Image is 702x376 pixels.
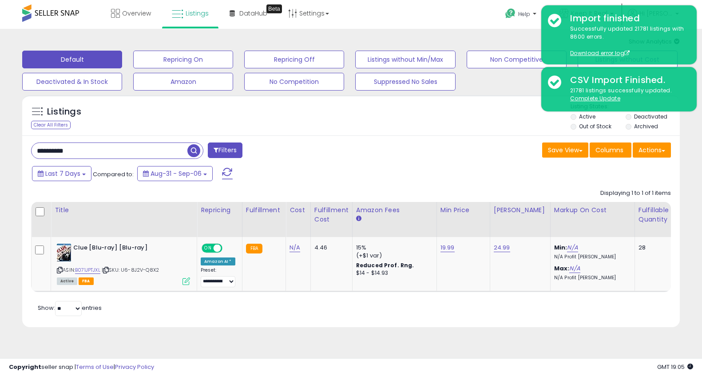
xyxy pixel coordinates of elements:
span: Compared to: [93,170,134,178]
span: Aug-31 - Sep-06 [151,169,202,178]
button: Non Competitive [467,51,567,68]
button: Deactivated & In Stock [22,73,122,91]
span: DataHub [239,9,267,18]
b: Reduced Prof. Rng. [356,261,414,269]
button: Filters [208,142,242,158]
button: Default [22,51,122,68]
div: Cost [290,206,307,215]
div: Repricing [201,206,238,215]
span: Listings [186,9,209,18]
span: Show: entries [38,304,102,312]
a: Help [498,1,545,29]
a: 24.99 [494,243,510,252]
strong: Copyright [9,363,41,371]
a: N/A [290,243,300,252]
div: 15% [356,244,430,252]
div: Preset: [201,267,235,287]
span: Overview [122,9,151,18]
label: Deactivated [634,113,667,120]
a: Privacy Policy [115,363,154,371]
span: | SKU: U6-8J2V-Q8X2 [102,266,159,273]
button: Aug-31 - Sep-06 [137,166,213,181]
div: Fulfillment [246,206,282,215]
a: Download error log [570,49,630,57]
div: Markup on Cost [554,206,631,215]
button: Actions [633,142,671,158]
label: Out of Stock [579,123,611,130]
a: Terms of Use [76,363,114,371]
span: All listings currently available for purchase on Amazon [57,277,77,285]
div: Amazon AI * [201,257,235,265]
div: [PERSON_NAME] [494,206,547,215]
div: CSV Import Finished. [563,74,690,87]
div: Fulfillable Quantity [639,206,669,224]
button: Listings without Min/Max [355,51,455,68]
button: Last 7 Days [32,166,91,181]
div: Displaying 1 to 1 of 1 items [600,189,671,198]
a: N/A [569,264,580,273]
span: 2025-09-14 19:05 GMT [657,363,693,371]
a: B071JPTJXL [75,266,100,274]
b: Min: [554,243,567,252]
div: 4.46 [314,244,345,252]
button: No Competition [244,73,344,91]
div: 21781 listings successfully updated. [563,87,690,103]
div: Successfully updated 21781 listings with 8600 errors. [563,25,690,58]
small: Amazon Fees. [356,215,361,223]
button: Suppressed No Sales [355,73,455,91]
span: Help [518,10,530,18]
p: N/A Profit [PERSON_NAME] [554,254,628,260]
span: Last 7 Days [45,169,80,178]
div: $14 - $14.93 [356,269,430,277]
b: Clue [Blu-ray] [Blu-ray] [73,244,181,254]
div: Amazon Fees [356,206,433,215]
div: 28 [639,244,666,252]
span: FBA [79,277,94,285]
a: 19.99 [440,243,455,252]
label: Archived [634,123,658,130]
div: Import finished [563,12,690,25]
button: Amazon [133,73,233,91]
label: Active [579,113,595,120]
b: Max: [554,264,570,273]
button: Save View [542,142,588,158]
button: Columns [590,142,631,158]
div: Tooltip anchor [266,4,282,13]
div: seller snap | | [9,363,154,372]
button: Repricing Off [244,51,344,68]
div: ASIN: [57,244,190,284]
button: Repricing On [133,51,233,68]
u: Complete Update [570,95,620,102]
div: Fulfillment Cost [314,206,349,224]
div: Title [55,206,193,215]
a: N/A [567,243,578,252]
small: FBA [246,244,262,253]
i: Get Help [505,8,516,19]
h5: Listings [47,106,81,118]
span: OFF [221,245,235,252]
span: Columns [595,146,623,154]
span: ON [202,245,214,252]
div: (+$1 var) [356,252,430,260]
p: N/A Profit [PERSON_NAME] [554,275,628,281]
div: Clear All Filters [31,121,71,129]
img: 51syJ3yYj4L._SL40_.jpg [57,244,71,261]
div: Min Price [440,206,486,215]
th: The percentage added to the cost of goods (COGS) that forms the calculator for Min & Max prices. [550,202,635,237]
